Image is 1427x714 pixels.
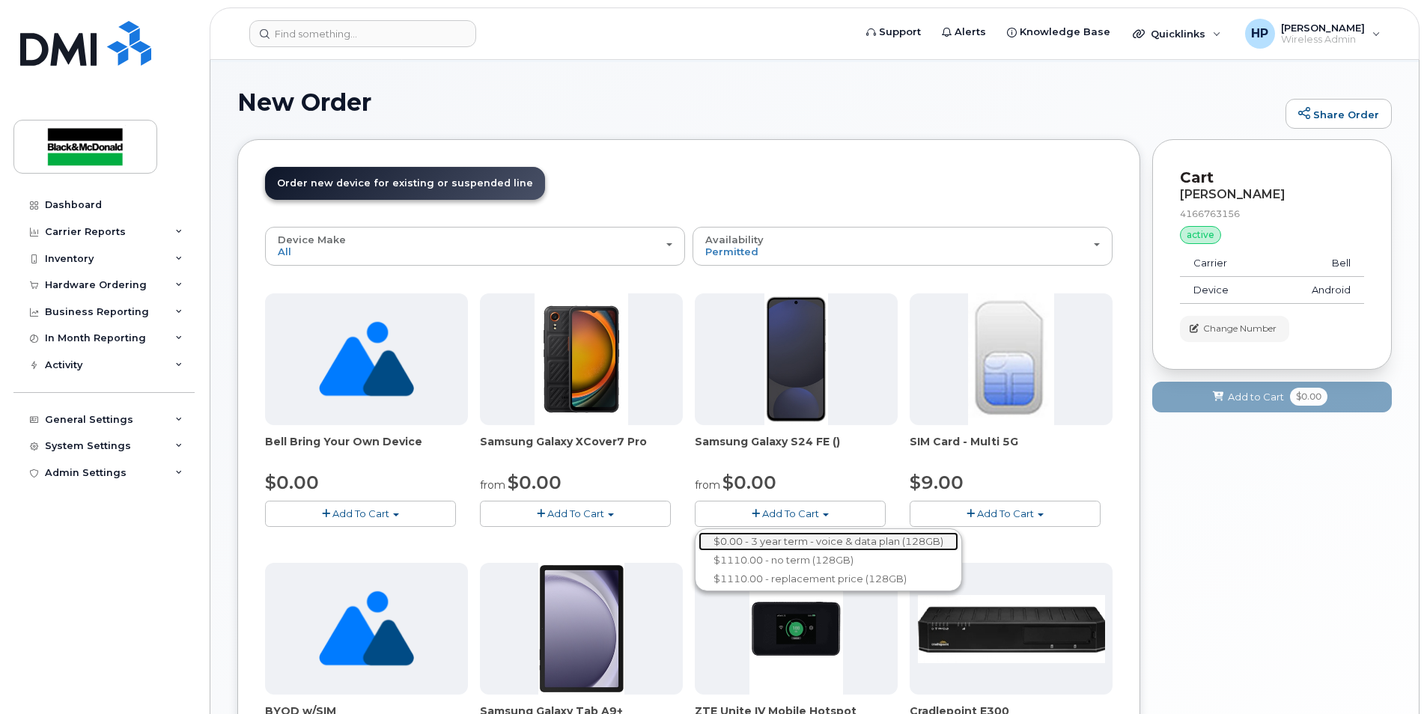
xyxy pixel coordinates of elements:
[1180,316,1289,342] button: Change Number
[1180,188,1364,201] div: [PERSON_NAME]
[1251,25,1268,43] span: HP
[693,227,1113,266] button: Availability Permitted
[699,570,958,588] a: $1110.00 - replacement price (128GB)
[1151,28,1205,40] span: Quicklinks
[1281,34,1365,46] span: Wireless Admin
[910,501,1101,527] button: Add To Cart
[749,563,844,695] img: phone23268.JPG
[705,245,758,257] span: Permitted
[508,472,562,493] span: $0.00
[764,293,829,425] img: phone23929.JPG
[1290,388,1327,406] span: $0.00
[1020,25,1110,40] span: Knowledge Base
[265,227,685,266] button: Device Make All
[249,20,476,47] input: Find something...
[879,25,921,40] span: Support
[480,478,505,492] small: from
[265,434,468,464] div: Bell Bring Your Own Device
[931,17,997,47] a: Alerts
[762,507,819,519] span: Add To Cart
[910,434,1113,464] div: SIM Card - Multi 5G
[278,245,291,257] span: All
[535,293,629,425] img: phone23879.JPG
[278,234,346,245] span: Device Make
[538,563,624,695] img: phone23884.JPG
[968,293,1053,425] img: 00D627D4-43E9-49B7-A367-2C99342E128C.jpg
[977,507,1034,519] span: Add To Cart
[695,434,898,464] div: Samsung Galaxy S24 FE ()
[480,501,671,527] button: Add To Cart
[1180,250,1269,277] td: Carrier
[699,532,958,551] a: $0.00 - 3 year term - voice & data plan (128GB)
[705,234,764,245] span: Availability
[1180,226,1221,244] div: active
[1269,250,1364,277] td: Bell
[319,293,414,425] img: no_image_found-2caef05468ed5679b831cfe6fc140e25e0c280774317ffc20a367ab7fd17291e.png
[480,434,683,464] div: Samsung Galaxy XCover7 Pro
[699,551,958,570] a: $1110.00 - no term (128GB)
[1269,277,1364,304] td: Android
[265,501,456,527] button: Add To Cart
[265,472,319,493] span: $0.00
[856,17,931,47] a: Support
[1152,382,1392,412] button: Add to Cart $0.00
[910,472,964,493] span: $9.00
[695,478,720,492] small: from
[1285,99,1392,129] a: Share Order
[1180,207,1364,220] div: 4166763156
[955,25,986,40] span: Alerts
[1122,19,1232,49] div: Quicklinks
[1228,390,1284,404] span: Add to Cart
[277,177,533,189] span: Order new device for existing or suspended line
[722,472,776,493] span: $0.00
[1180,167,1364,189] p: Cart
[319,563,414,695] img: no_image_found-2caef05468ed5679b831cfe6fc140e25e0c280774317ffc20a367ab7fd17291e.png
[237,89,1278,115] h1: New Order
[1180,277,1269,304] td: Device
[1203,322,1277,335] span: Change Number
[547,507,604,519] span: Add To Cart
[332,507,389,519] span: Add To Cart
[997,17,1121,47] a: Knowledge Base
[1281,22,1365,34] span: [PERSON_NAME]
[918,595,1105,663] img: phone23700.JPG
[1235,19,1391,49] div: Harsh Patel
[695,501,886,527] button: Add To Cart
